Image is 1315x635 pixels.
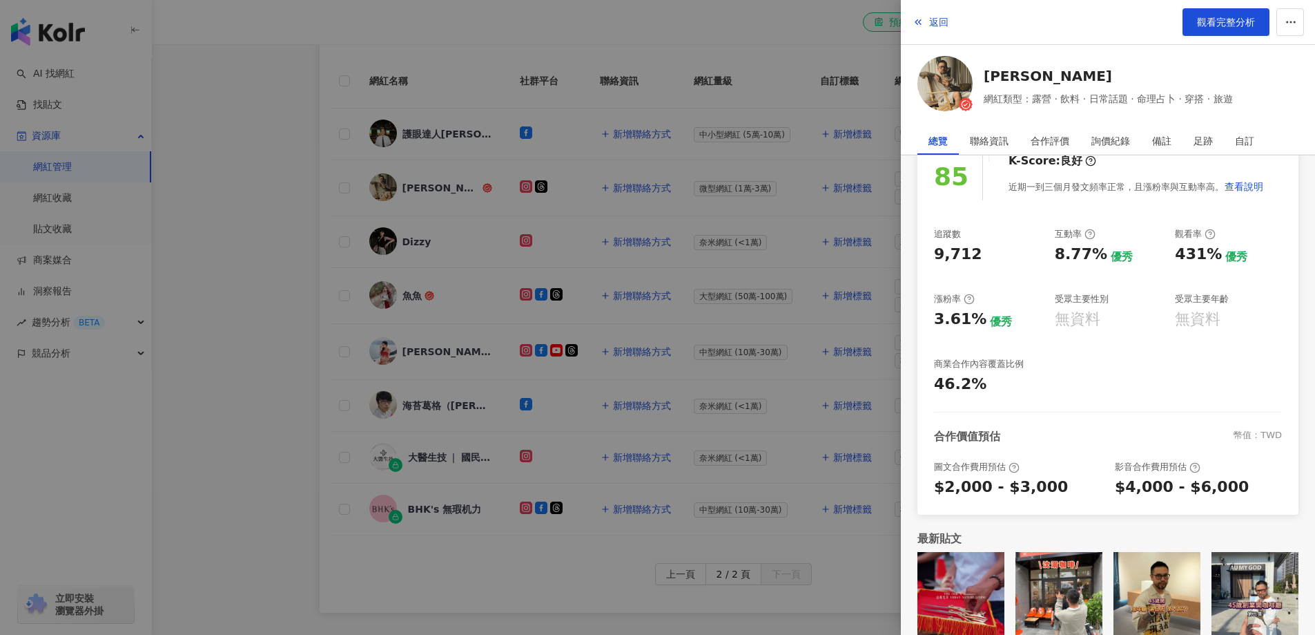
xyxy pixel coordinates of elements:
[1194,127,1213,155] div: 足跡
[1091,127,1130,155] div: 詢價紀錄
[1225,249,1247,265] div: 優秀
[1055,293,1109,305] div: 受眾主要性別
[1182,8,1269,36] a: 觀看完整分析
[917,56,973,116] a: KOL Avatar
[917,531,1298,547] div: 最新貼文
[934,461,1020,473] div: 圖文合作費用預估
[928,127,948,155] div: 總覽
[1060,153,1082,169] div: 良好
[929,17,948,28] span: 返回
[1225,181,1263,192] span: 查看說明
[1055,228,1095,240] div: 互動率
[990,314,1012,330] div: 優秀
[1055,309,1100,330] div: 無資料
[1111,249,1133,265] div: 優秀
[1175,244,1222,265] div: 431%
[934,358,1024,370] div: 商業合作內容覆蓋比例
[1031,127,1069,155] div: 合作評價
[1152,127,1171,155] div: 備註
[970,127,1009,155] div: 聯絡資訊
[1234,429,1282,444] div: 幣值：TWD
[934,244,982,265] div: 9,712
[934,293,975,305] div: 漲粉率
[934,228,961,240] div: 追蹤數
[934,429,1000,444] div: 合作價值預估
[1175,228,1216,240] div: 觀看率
[934,477,1068,498] div: $2,000 - $3,000
[934,374,986,395] div: 46.2%
[1115,477,1249,498] div: $4,000 - $6,000
[912,8,949,36] button: 返回
[1235,127,1254,155] div: 自訂
[1009,153,1096,169] div: K-Score :
[934,158,968,197] div: 85
[917,56,973,111] img: KOL Avatar
[1009,173,1264,200] div: 近期一到三個月發文頻率正常，且漲粉率與互動率高。
[984,66,1233,86] a: [PERSON_NAME]
[934,309,986,330] div: 3.61%
[984,91,1233,106] span: 網紅類型：露營 · 飲料 · 日常話題 · 命理占卜 · 穿搭 · 旅遊
[1197,17,1255,28] span: 觀看完整分析
[1224,173,1264,200] button: 查看說明
[1115,461,1200,473] div: 影音合作費用預估
[1175,293,1229,305] div: 受眾主要年齡
[1175,309,1220,330] div: 無資料
[1055,244,1107,265] div: 8.77%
